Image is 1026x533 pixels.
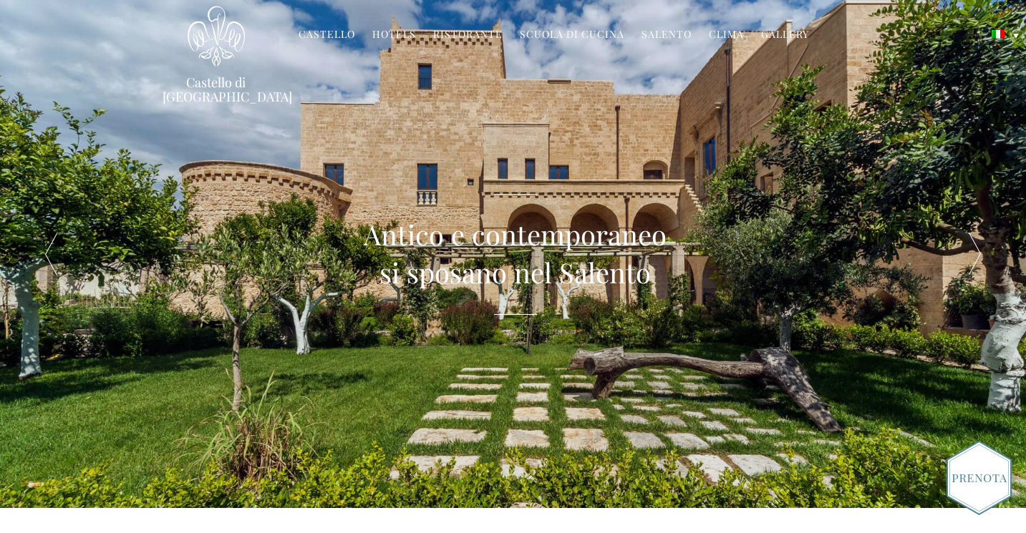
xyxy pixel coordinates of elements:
a: Ristorante [433,27,503,44]
a: Salento [642,27,692,44]
a: Scuola di Cucina [520,27,624,44]
img: Italiano [992,30,1005,39]
a: Gallery [761,27,809,44]
h2: Antico e contemporaneo si sposano nel Salento [364,215,667,292]
a: Castello [299,27,355,44]
a: Hotels [372,27,416,44]
a: Castello di [GEOGRAPHIC_DATA] [163,75,270,104]
img: Castello di Ugento [188,6,245,67]
img: Book_Button_Italian.png [947,441,1012,515]
a: Clima [709,27,744,44]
